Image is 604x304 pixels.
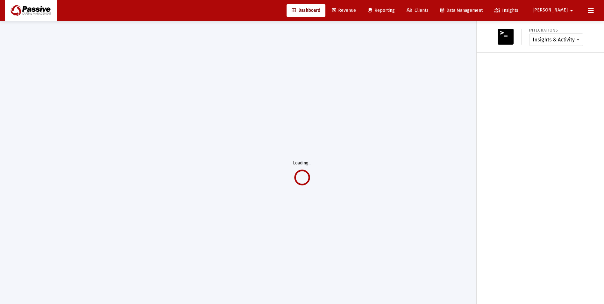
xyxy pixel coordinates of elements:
span: Reporting [368,8,395,13]
a: Revenue [327,4,361,17]
a: Insights [489,4,523,17]
a: Clients [401,4,434,17]
mat-icon: arrow_drop_down [568,4,575,17]
span: Data Management [440,8,483,13]
span: [PERSON_NAME] [533,8,568,13]
a: Reporting [363,4,400,17]
span: Insights [494,8,518,13]
img: Dashboard [10,4,53,17]
span: Dashboard [292,8,320,13]
span: Revenue [332,8,356,13]
button: [PERSON_NAME] [525,4,583,17]
a: Data Management [435,4,488,17]
span: Clients [407,8,429,13]
a: Dashboard [287,4,325,17]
